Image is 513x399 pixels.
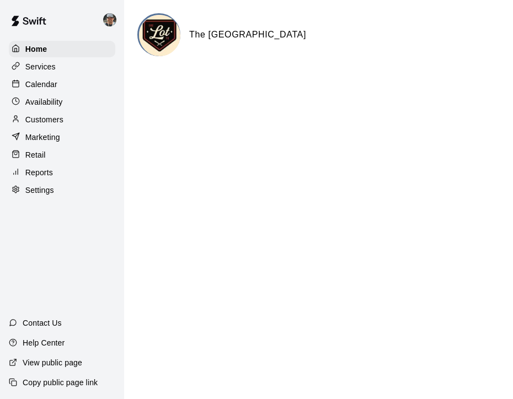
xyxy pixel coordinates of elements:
img: The Lot TX logo [139,15,180,56]
p: Availability [25,96,63,107]
a: Calendar [9,76,115,93]
a: Services [9,58,115,75]
p: Marketing [25,132,60,143]
a: Settings [9,182,115,198]
a: Availability [9,94,115,110]
img: Adam Broyles [103,13,116,26]
div: Adam Broyles [101,9,124,31]
a: Customers [9,111,115,128]
p: Reports [25,167,53,178]
h6: The [GEOGRAPHIC_DATA] [189,28,306,42]
p: Services [25,61,56,72]
p: View public page [23,357,82,368]
p: Settings [25,185,54,196]
a: Marketing [9,129,115,145]
p: Calendar [25,79,57,90]
p: Contact Us [23,317,62,328]
p: Home [25,44,47,55]
a: Retail [9,147,115,163]
p: Help Center [23,337,65,348]
a: Home [9,41,115,57]
p: Customers [25,114,63,125]
p: Copy public page link [23,377,98,388]
p: Retail [25,149,46,160]
a: Reports [9,164,115,181]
